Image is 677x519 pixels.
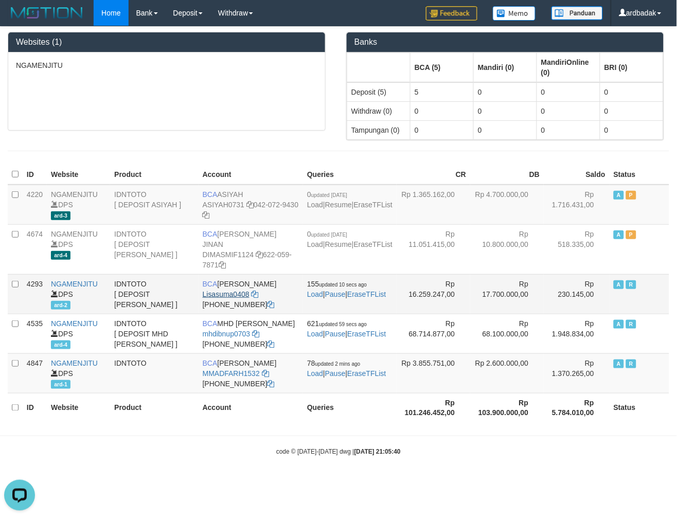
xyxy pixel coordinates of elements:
a: Resume [325,240,352,248]
td: Rp 1.716.431,00 [544,185,610,225]
th: DB [470,165,544,185]
th: Product [110,165,199,185]
a: EraseTFList [354,240,393,248]
th: Rp 101.246.452,00 [397,393,470,422]
a: Load [307,290,323,298]
span: 0 [307,230,347,238]
a: Resume [325,201,352,209]
span: Running [626,320,636,329]
th: Rp 103.900.000,00 [470,393,544,422]
td: 0 [474,101,537,120]
a: EraseTFList [354,201,393,209]
a: MMADFARH1532 [203,369,260,378]
td: IDNTOTO [ DEPOSIT ASIYAH ] [110,185,199,225]
a: Copy 8692565770 to clipboard [268,380,275,388]
td: Rp 518.335,00 [544,224,610,274]
td: 0 [600,101,664,120]
td: IDNTOTO [ DEPOSIT [PERSON_NAME] ] [110,274,199,314]
th: Group: activate to sort column ascending [474,52,537,82]
span: BCA [203,359,218,367]
td: Rp 2.600.000,00 [470,353,544,393]
th: Rp 5.784.010,00 [544,393,610,422]
td: Rp 16.259.247,00 [397,274,470,314]
td: 0 [411,120,474,139]
span: Active [614,230,624,239]
span: updated 59 secs ago [319,321,367,327]
a: Lisasuma0408 [203,290,250,298]
th: Queries [303,165,397,185]
td: 0 [474,82,537,102]
span: Paused [626,191,636,200]
td: MHD [PERSON_NAME] [PHONE_NUMBER] [199,314,303,353]
a: Copy DIMASMIF1124 to clipboard [256,250,263,259]
a: Copy mhdibnup0703 to clipboard [252,330,259,338]
td: 0 [537,101,600,120]
span: Running [626,280,636,289]
span: 0 [307,190,347,199]
strong: [DATE] 21:05:40 [354,449,401,456]
td: ASIYAH 042-072-9430 [199,185,303,225]
td: Rp 10.800.000,00 [470,224,544,274]
span: BCA [203,280,218,288]
a: Copy 6127014479 to clipboard [268,300,275,309]
span: 621 [307,319,367,328]
span: BCA [203,230,218,238]
span: Paused [626,230,636,239]
span: updated [DATE] [311,232,347,238]
a: Load [307,330,323,338]
span: Active [614,320,624,329]
a: Pause [325,369,346,378]
td: 4535 [23,314,47,353]
td: [PERSON_NAME] [PHONE_NUMBER] [199,353,303,393]
a: Load [307,369,323,378]
td: Rp 68.100.000,00 [470,314,544,353]
span: | | [307,359,386,378]
span: ard-1 [51,380,70,389]
span: Active [614,191,624,200]
a: EraseTFList [347,290,386,298]
td: DPS [47,185,110,225]
p: NGAMENJITU [16,60,317,70]
span: ard-4 [51,251,70,260]
td: Deposit (5) [347,82,411,102]
button: Open LiveChat chat widget [4,4,35,35]
img: panduan.png [551,6,603,20]
td: 0 [537,120,600,139]
a: Copy ASIYAH0731 to clipboard [246,201,254,209]
td: Rp 17.700.000,00 [470,274,544,314]
td: IDNTOTO [110,353,199,393]
td: Rp 230.145,00 [544,274,610,314]
span: | | [307,280,386,298]
td: [PERSON_NAME] JINAN 622-059-7871 [199,224,303,274]
td: DPS [47,353,110,393]
a: NGAMENJITU [51,230,98,238]
td: Rp 1.365.162,00 [397,185,470,225]
a: Pause [325,330,346,338]
a: Pause [325,290,346,298]
span: Active [614,280,624,289]
td: Tampungan (0) [347,120,411,139]
td: DPS [47,274,110,314]
span: updated [DATE] [311,192,347,198]
span: Running [626,360,636,368]
td: Withdraw (0) [347,101,411,120]
td: Rp 1.370.265,00 [544,353,610,393]
span: BCA [203,190,218,199]
small: code © [DATE]-[DATE] dwg | [276,449,401,456]
td: Rp 4.700.000,00 [470,185,544,225]
a: NGAMENJITU [51,319,98,328]
a: NGAMENJITU [51,359,98,367]
th: Product [110,393,199,422]
a: Load [307,240,323,248]
span: ard-4 [51,341,70,349]
a: ASIYAH0731 [203,201,244,209]
th: Group: activate to sort column ascending [347,52,411,82]
td: 4220 [23,185,47,225]
th: Account [199,165,303,185]
th: Status [610,393,669,422]
a: NGAMENJITU [51,190,98,199]
a: EraseTFList [347,369,386,378]
h3: Websites (1) [16,38,317,47]
th: Queries [303,393,397,422]
th: Group: activate to sort column ascending [537,52,600,82]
